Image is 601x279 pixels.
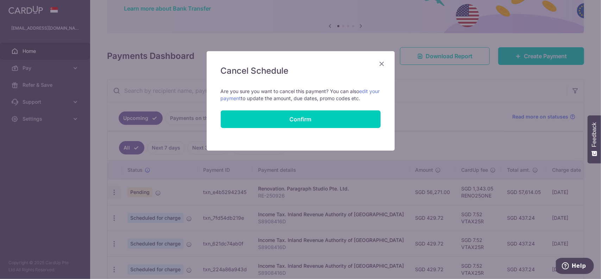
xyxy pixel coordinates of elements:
button: Feedback - Show survey [588,115,601,163]
p: Are you sure you want to cancel this payment? You can also to update the amount, due dates, promo... [221,88,381,102]
h5: Cancel Schedule [221,65,381,77]
button: Confirm [221,110,381,128]
span: Feedback [591,122,597,147]
button: Close [378,60,386,68]
iframe: Opens a widget where you can find more information [556,258,594,275]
